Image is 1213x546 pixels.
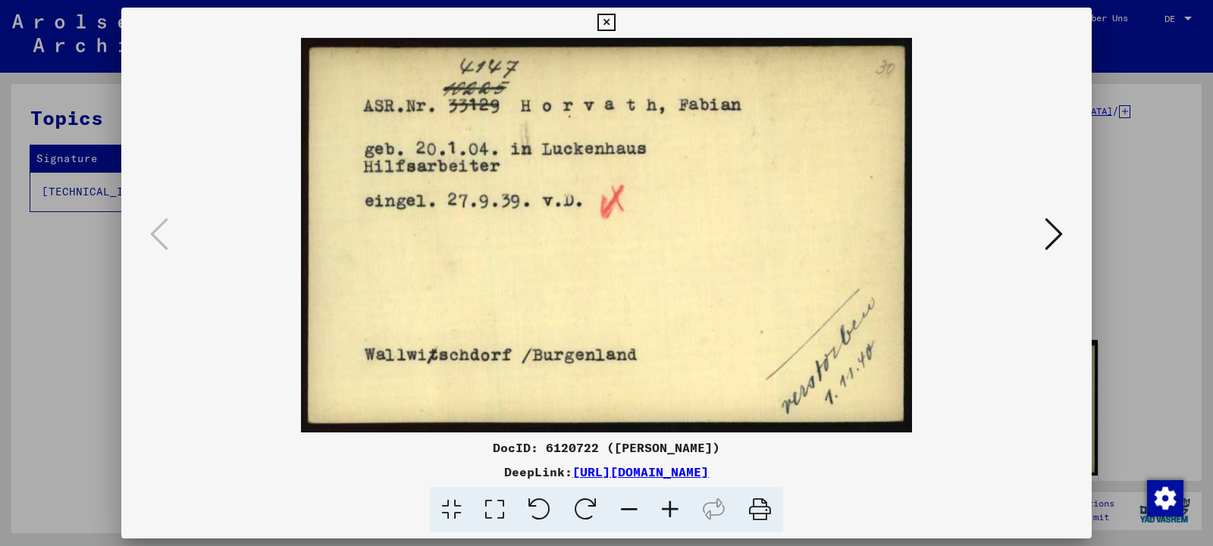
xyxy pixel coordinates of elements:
[121,438,1092,457] div: DocID: 6120722 ([PERSON_NAME])
[1146,479,1183,516] div: Zustimmung ändern
[121,463,1092,481] div: DeepLink:
[1147,480,1183,516] img: Zustimmung ändern
[173,38,1040,432] img: 001.jpg
[572,464,709,479] a: [URL][DOMAIN_NAME]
